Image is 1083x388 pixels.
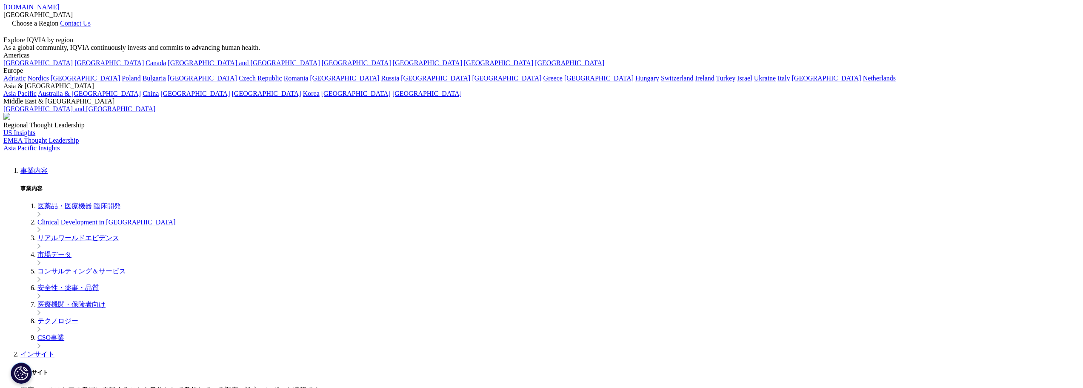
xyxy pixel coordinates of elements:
[74,59,144,66] a: [GEOGRAPHIC_DATA]
[37,251,71,258] a: 市場データ
[3,90,37,97] a: Asia Pacific
[393,59,462,66] a: [GEOGRAPHIC_DATA]
[3,11,1080,19] div: [GEOGRAPHIC_DATA]
[37,334,64,341] a: CSO事業
[122,75,140,82] a: Poland
[168,75,237,82] a: [GEOGRAPHIC_DATA]
[160,90,230,97] a: [GEOGRAPHIC_DATA]
[143,90,159,97] a: China
[3,67,1080,75] div: Europe
[635,75,659,82] a: Hungary
[3,98,1080,105] div: Middle East & [GEOGRAPHIC_DATA]
[754,75,776,82] a: Ukraine
[284,75,309,82] a: Romania
[3,3,60,11] a: [DOMAIN_NAME]
[37,234,119,241] a: リアルワールドエビデンス
[863,75,896,82] a: Netherlands
[661,75,693,82] a: Switzerland
[146,59,166,66] a: Canada
[535,59,604,66] a: [GEOGRAPHIC_DATA]
[12,20,58,27] span: Choose a Region
[60,20,91,27] a: Contact Us
[564,75,634,82] a: [GEOGRAPHIC_DATA]
[464,59,533,66] a: [GEOGRAPHIC_DATA]
[695,75,714,82] a: Ireland
[792,75,861,82] a: [GEOGRAPHIC_DATA]
[37,202,121,210] a: 医薬品・医療機器 臨床開発
[37,284,99,291] a: 安全性・薬事・品質
[37,267,126,275] a: コンサルティング＆サービス
[392,90,462,97] a: [GEOGRAPHIC_DATA]
[310,75,379,82] a: [GEOGRAPHIC_DATA]
[3,59,73,66] a: [GEOGRAPHIC_DATA]
[3,144,60,152] a: Asia Pacific Insights
[37,301,106,308] a: 医療機関・保険者向け
[322,59,391,66] a: [GEOGRAPHIC_DATA]
[232,90,301,97] a: [GEOGRAPHIC_DATA]
[543,75,563,82] a: Greece
[321,90,391,97] a: [GEOGRAPHIC_DATA]
[472,75,541,82] a: [GEOGRAPHIC_DATA]
[3,82,1080,90] div: Asia & [GEOGRAPHIC_DATA]
[3,129,35,136] a: US Insights
[303,90,320,97] a: Korea
[3,52,1080,59] div: Americas
[777,75,790,82] a: Italy
[20,351,54,358] a: インサイト
[27,75,49,82] a: Nordics
[20,185,1080,193] h5: 事業内容
[3,113,10,120] img: 2093_analyzing-data-using-big-screen-display-and-laptop.png
[3,44,1080,52] div: As a global community, IQVIA continuously invests and commits to advancing human health.
[143,75,166,82] a: Bulgaria
[11,362,32,384] button: Cookie 設定
[51,75,120,82] a: [GEOGRAPHIC_DATA]
[401,75,470,82] a: [GEOGRAPHIC_DATA]
[3,75,26,82] a: Adriatic
[37,218,175,226] a: Clinical Development in [GEOGRAPHIC_DATA]
[168,59,320,66] a: [GEOGRAPHIC_DATA] and [GEOGRAPHIC_DATA]
[20,167,48,174] a: 事業内容
[716,75,735,82] a: Turkey
[3,36,1080,44] div: Explore IQVIA by region
[37,317,78,325] a: テクノロジー
[3,105,155,112] a: [GEOGRAPHIC_DATA] and [GEOGRAPHIC_DATA]
[38,90,141,97] a: Australia & [GEOGRAPHIC_DATA]
[3,121,1080,129] div: Regional Thought Leadership
[3,137,79,144] a: EMEA Thought Leadership
[381,75,400,82] a: Russia
[239,75,282,82] a: Czech Republic
[737,75,752,82] a: Israel
[20,369,1080,377] h5: インサイト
